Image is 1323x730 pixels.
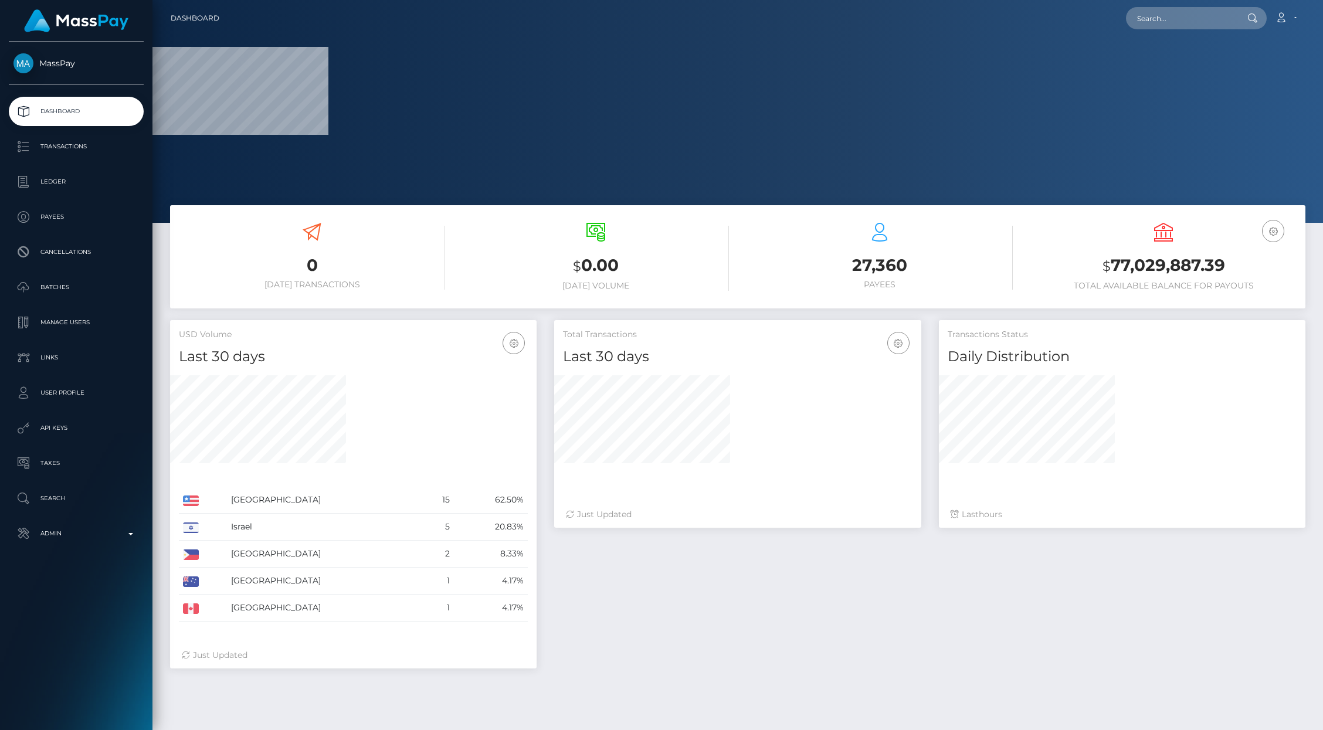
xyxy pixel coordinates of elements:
[182,649,525,661] div: Just Updated
[1102,258,1111,274] small: $
[423,514,454,541] td: 5
[454,595,528,622] td: 4.17%
[183,576,199,587] img: AU.png
[9,484,144,513] a: Search
[566,508,909,521] div: Just Updated
[13,525,139,542] p: Admin
[9,343,144,372] a: Links
[9,97,144,126] a: Dashboard
[13,173,139,191] p: Ledger
[13,279,139,296] p: Batches
[183,549,199,560] img: PH.png
[179,347,528,367] h4: Last 30 days
[9,202,144,232] a: Payees
[183,603,199,614] img: CA.png
[13,349,139,366] p: Links
[13,208,139,226] p: Payees
[13,314,139,331] p: Manage Users
[454,541,528,568] td: 8.33%
[9,378,144,408] a: User Profile
[463,281,729,291] h6: [DATE] Volume
[171,6,219,30] a: Dashboard
[747,280,1013,290] h6: Payees
[463,254,729,278] h3: 0.00
[948,347,1297,367] h4: Daily Distribution
[951,508,1294,521] div: Last hours
[423,541,454,568] td: 2
[454,514,528,541] td: 20.83%
[948,329,1297,341] h5: Transactions Status
[9,519,144,548] a: Admin
[573,258,581,274] small: $
[747,254,1013,277] h3: 27,360
[227,595,423,622] td: [GEOGRAPHIC_DATA]
[563,329,912,341] h5: Total Transactions
[13,384,139,402] p: User Profile
[9,132,144,161] a: Transactions
[454,487,528,514] td: 62.50%
[1030,281,1297,291] h6: Total Available Balance for Payouts
[24,9,128,32] img: MassPay Logo
[423,487,454,514] td: 15
[563,347,912,367] h4: Last 30 days
[454,568,528,595] td: 4.17%
[13,53,33,73] img: MassPay
[227,568,423,595] td: [GEOGRAPHIC_DATA]
[13,454,139,472] p: Taxes
[13,103,139,120] p: Dashboard
[179,329,528,341] h5: USD Volume
[183,495,199,506] img: US.png
[13,243,139,261] p: Cancellations
[1126,7,1236,29] input: Search...
[227,541,423,568] td: [GEOGRAPHIC_DATA]
[423,568,454,595] td: 1
[9,449,144,478] a: Taxes
[183,522,199,533] img: IL.png
[13,419,139,437] p: API Keys
[13,138,139,155] p: Transactions
[9,413,144,443] a: API Keys
[179,280,445,290] h6: [DATE] Transactions
[227,487,423,514] td: [GEOGRAPHIC_DATA]
[1030,254,1297,278] h3: 77,029,887.39
[9,308,144,337] a: Manage Users
[179,254,445,277] h3: 0
[9,58,144,69] span: MassPay
[13,490,139,507] p: Search
[423,595,454,622] td: 1
[9,273,144,302] a: Batches
[9,167,144,196] a: Ledger
[227,514,423,541] td: Israel
[9,237,144,267] a: Cancellations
